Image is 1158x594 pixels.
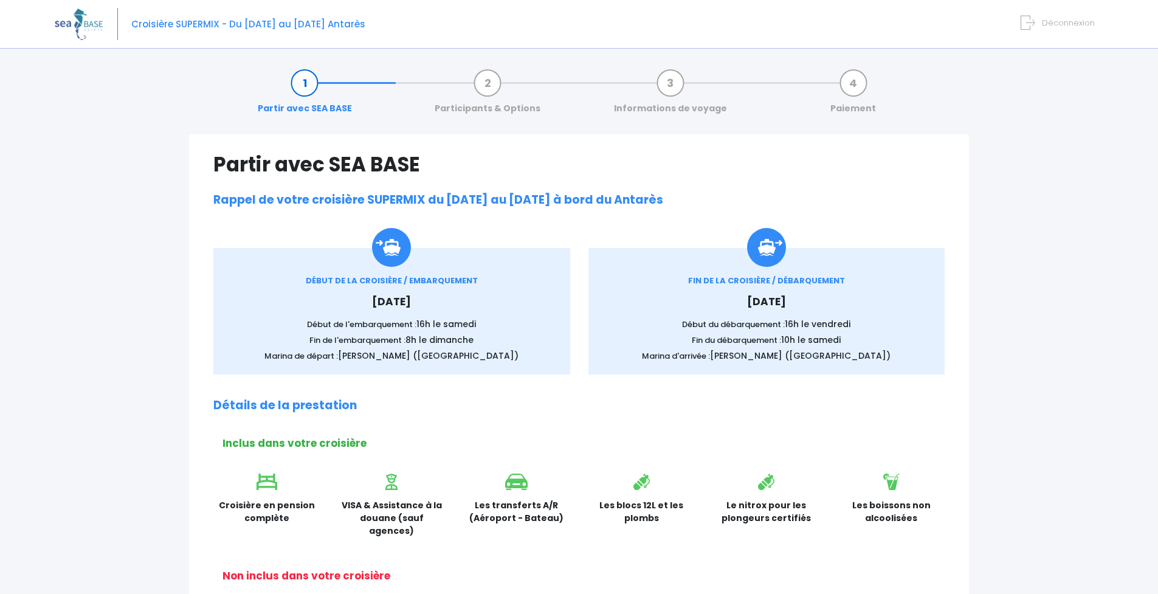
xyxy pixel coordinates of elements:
[232,318,552,331] p: Début de l'embarquement :
[306,275,478,286] span: DÉBUT DE LA CROISIÈRE / EMBARQUEMENT
[213,193,945,207] h2: Rappel de votre croisière SUPERMIX du [DATE] au [DATE] à bord du Antarès
[883,474,900,490] img: icon_boisson.svg
[747,228,786,267] img: icon_debarquement.svg
[463,499,570,525] p: Les transferts A/R (Aéroport - Bateau)
[633,474,650,490] img: icon_bouteille.svg
[588,499,695,525] p: Les blocs 12L et les plombs
[781,334,841,346] span: 10h le samedi
[372,294,411,309] span: [DATE]
[607,350,927,362] p: Marina d'arrivée :
[710,350,891,362] span: [PERSON_NAME] ([GEOGRAPHIC_DATA])
[747,294,786,309] span: [DATE]
[785,318,850,330] span: 16h le vendredi
[213,499,320,525] p: Croisière en pension complète
[758,474,774,490] img: icon_bouteille.svg
[713,499,820,525] p: Le nitrox pour les plongeurs certifiés
[838,499,945,525] p: Les boissons non alcoolisées
[405,334,474,346] span: 8h le dimanche
[257,474,277,490] img: icon_lit.svg
[222,570,945,582] h2: Non inclus dans votre croisière
[372,228,411,267] img: Icon_embarquement.svg
[252,77,358,115] a: Partir avec SEA BASE
[608,77,733,115] a: Informations de voyage
[385,474,398,490] img: icon_visa.svg
[232,334,552,347] p: Fin de l'embarquement :
[1042,17,1095,29] span: Déconnexion
[505,474,528,490] img: icon_voiture.svg
[429,77,546,115] a: Participants & Options
[213,153,945,176] h1: Partir avec SEA BASE
[222,437,945,449] h2: Inclus dans votre croisière
[607,318,927,331] p: Début du débarquement :
[688,275,845,286] span: FIN DE LA CROISIÈRE / DÉBARQUEMENT
[232,350,552,362] p: Marina de départ :
[824,77,882,115] a: Paiement
[607,334,927,347] p: Fin du débarquement :
[339,499,446,537] p: VISA & Assistance à la douane (sauf agences)
[416,318,476,330] span: 16h le samedi
[338,350,519,362] span: [PERSON_NAME] ([GEOGRAPHIC_DATA])
[131,18,365,30] span: Croisière SUPERMIX - Du [DATE] au [DATE] Antarès
[213,399,945,413] h2: Détails de la prestation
